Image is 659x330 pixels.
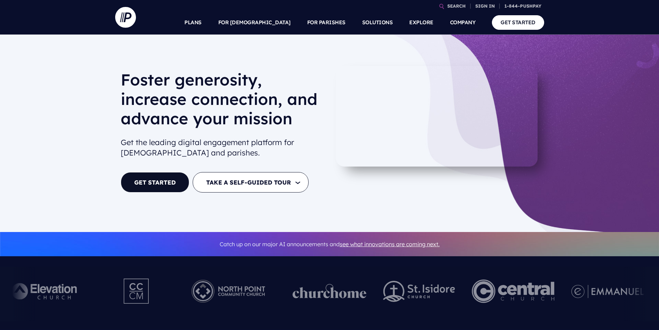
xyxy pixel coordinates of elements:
[121,70,324,134] h1: Foster generosity, increase connection, and advance your mission
[450,10,476,35] a: COMPANY
[121,172,189,193] a: GET STARTED
[121,134,324,161] h2: Get the leading digital engagement platform for [DEMOGRAPHIC_DATA] and parishes.
[340,241,440,248] a: see what innovations are coming next.
[492,15,544,29] a: GET STARTED
[362,10,393,35] a: SOLUTIONS
[193,172,309,193] button: TAKE A SELF-GUIDED TOUR
[293,284,367,298] img: pp_logos_1
[383,281,455,302] img: pp_logos_2
[121,237,539,252] p: Catch up on our major AI announcements and
[181,272,276,310] img: Pushpay_Logo__NorthPoint
[307,10,346,35] a: FOR PARISHES
[472,272,555,310] img: Central Church Henderson NV
[109,272,164,310] img: Pushpay_Logo__CCM
[218,10,291,35] a: FOR [DEMOGRAPHIC_DATA]
[184,10,202,35] a: PLANS
[409,10,433,35] a: EXPLORE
